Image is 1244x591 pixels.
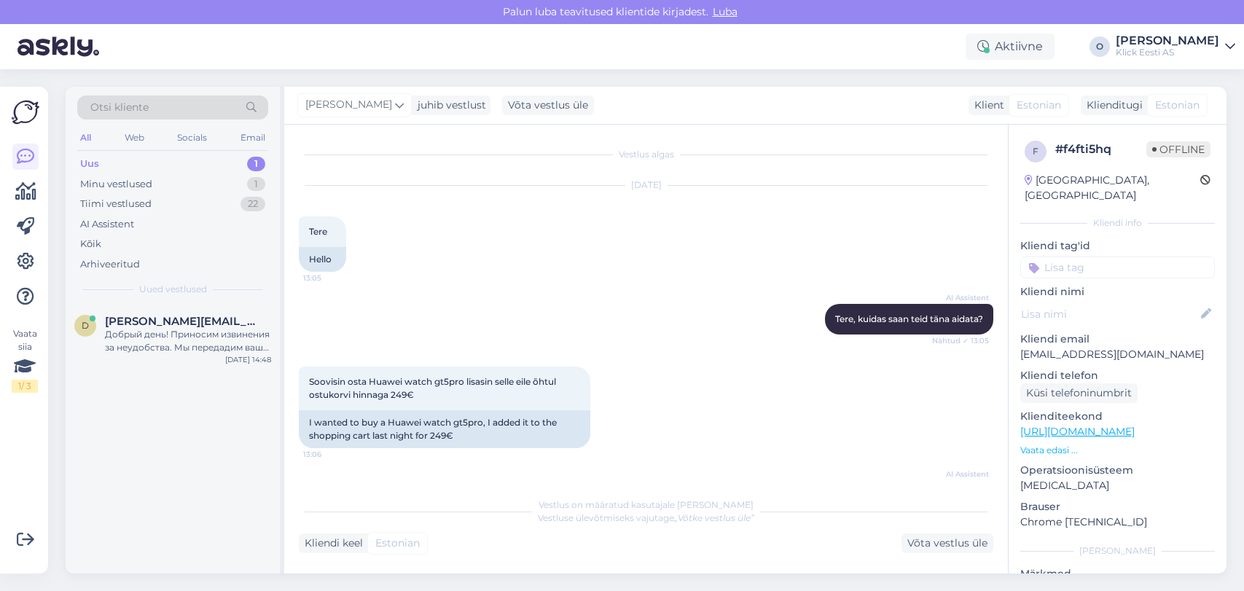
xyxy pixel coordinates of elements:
[80,257,140,272] div: Arhiveeritud
[1021,306,1198,322] input: Lisa nimi
[225,354,271,365] div: [DATE] 14:48
[247,177,265,192] div: 1
[90,100,149,115] span: Otsi kliente
[966,34,1055,60] div: Aktiivne
[1020,332,1215,347] p: Kliendi email
[1020,566,1215,582] p: Märkmed
[835,313,983,324] span: Tere, kuidas saan teid täna aidata?
[12,380,38,393] div: 1 / 3
[122,128,147,147] div: Web
[1116,47,1219,58] div: Klick Eesti AS
[1020,544,1215,557] div: [PERSON_NAME]
[80,237,101,251] div: Kõik
[1146,141,1210,157] span: Offline
[1020,463,1215,478] p: Operatsioonisüsteem
[674,512,754,523] i: „Võtke vestlus üle”
[80,177,152,192] div: Minu vestlused
[1020,216,1215,230] div: Kliendi info
[1025,173,1200,203] div: [GEOGRAPHIC_DATA], [GEOGRAPHIC_DATA]
[303,449,358,460] span: 13:06
[1033,146,1038,157] span: f
[1020,238,1215,254] p: Kliendi tag'id
[77,128,94,147] div: All
[174,128,210,147] div: Socials
[1020,478,1215,493] p: [MEDICAL_DATA]
[12,327,38,393] div: Vaata siia
[1090,36,1110,57] div: O
[1020,409,1215,424] p: Klienditeekond
[240,197,265,211] div: 22
[934,292,989,303] span: AI Assistent
[1020,425,1135,438] a: [URL][DOMAIN_NAME]
[299,410,590,448] div: I wanted to buy a Huawei watch gt5pro, I added it to the shopping cart last night for 249€
[934,469,989,480] span: AI Assistent
[1116,35,1219,47] div: [PERSON_NAME]
[1020,499,1215,514] p: Brauser
[238,128,268,147] div: Email
[299,148,993,161] div: Vestlus algas
[1017,98,1061,113] span: Estonian
[539,499,754,510] span: Vestlus on määratud kasutajale [PERSON_NAME]
[299,247,346,272] div: Hello
[309,226,327,237] span: Tere
[1020,383,1138,403] div: Küsi telefoninumbrit
[1155,98,1200,113] span: Estonian
[1020,514,1215,530] p: Chrome [TECHNICAL_ID]
[1020,284,1215,300] p: Kliendi nimi
[105,315,257,328] span: dmitri@nep.ee
[12,98,39,126] img: Askly Logo
[82,320,89,331] span: d
[1081,98,1143,113] div: Klienditugi
[80,217,134,232] div: AI Assistent
[901,533,993,553] div: Võta vestlus üle
[1020,347,1215,362] p: [EMAIL_ADDRESS][DOMAIN_NAME]
[309,376,558,400] span: Soovisin osta Huawei watch gt5pro lisasin selle eile õhtul ostukorvi hinnaga 249€
[538,512,754,523] span: Vestluse ülevõtmiseks vajutage
[969,98,1004,113] div: Klient
[80,197,152,211] div: Tiimi vestlused
[1055,141,1146,158] div: # f4fti5hq
[375,536,420,551] span: Estonian
[80,157,99,171] div: Uus
[105,328,271,354] div: Добрый день! Приносим извинения за неудобства. Мы передадим ваш запрос специалисту для уточнения ...
[247,157,265,171] div: 1
[305,97,392,113] span: [PERSON_NAME]
[932,335,989,346] span: Nähtud ✓ 13:05
[299,179,993,192] div: [DATE]
[1116,35,1235,58] a: [PERSON_NAME]Klick Eesti AS
[708,5,742,18] span: Luba
[502,95,594,115] div: Võta vestlus üle
[1020,257,1215,278] input: Lisa tag
[299,536,363,551] div: Kliendi keel
[1020,368,1215,383] p: Kliendi telefon
[303,273,358,283] span: 13:05
[1020,444,1215,457] p: Vaata edasi ...
[139,283,207,296] span: Uued vestlused
[412,98,486,113] div: juhib vestlust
